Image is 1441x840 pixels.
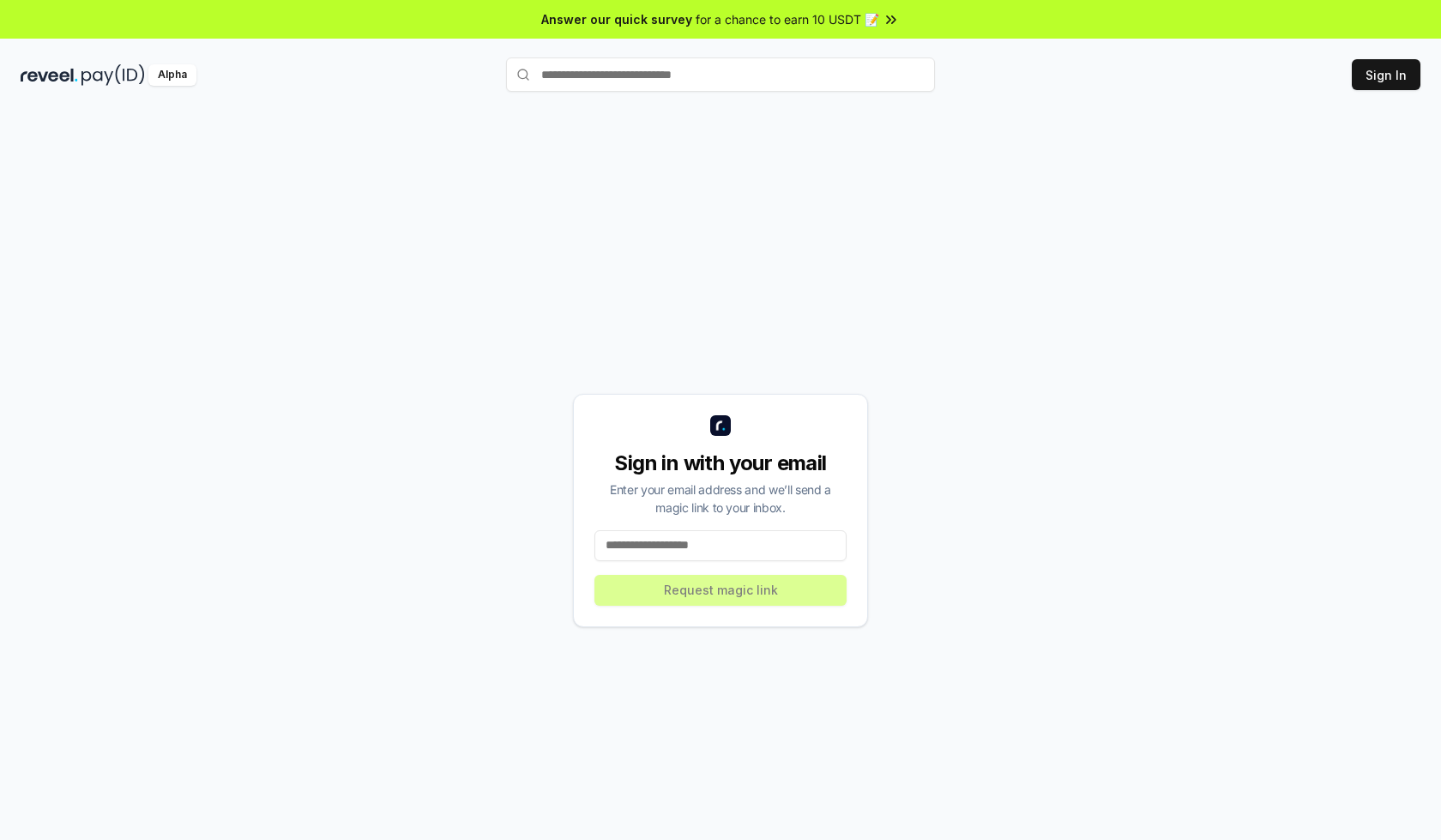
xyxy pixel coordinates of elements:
[1352,59,1420,90] button: Sign In
[710,415,731,436] img: logo_small
[696,10,879,28] span: for a chance to earn 10 USDT 📝
[81,64,145,86] img: pay_id
[594,480,847,517] div: Enter your email address and we’ll send a magic link to your inbox.
[148,64,196,86] div: Alpha
[594,450,847,477] div: Sign in with your email
[21,64,78,86] img: reveel_dark
[541,10,692,28] span: Answer our quick survey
